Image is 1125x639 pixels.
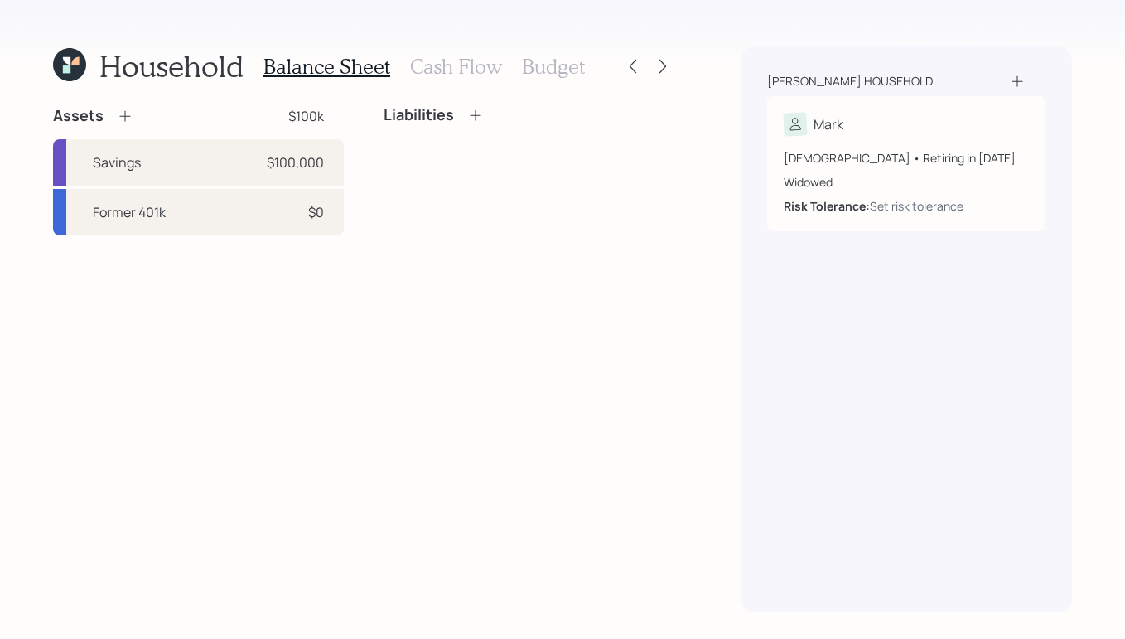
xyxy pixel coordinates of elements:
div: Set risk tolerance [870,197,963,215]
div: [PERSON_NAME] household [767,73,933,90]
div: Savings [93,152,141,172]
div: Former 401k [93,202,166,222]
div: $0 [308,202,324,222]
div: [DEMOGRAPHIC_DATA] • Retiring in [DATE] [784,149,1029,167]
div: $100,000 [267,152,324,172]
h3: Balance Sheet [263,55,390,79]
div: Widowed [784,173,1029,191]
h4: Assets [53,107,104,125]
h3: Budget [522,55,585,79]
b: Risk Tolerance: [784,198,870,214]
div: Mark [814,114,843,134]
h1: Household [99,48,244,84]
h4: Liabilities [384,106,454,124]
h3: Cash Flow [410,55,502,79]
div: $100k [288,106,324,126]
